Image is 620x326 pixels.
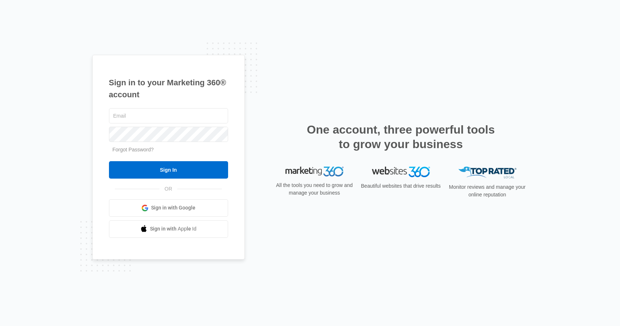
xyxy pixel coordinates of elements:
h2: One account, three powerful tools to grow your business [305,122,497,151]
input: Sign In [109,161,228,179]
span: Sign in with Apple Id [150,225,196,233]
a: Sign in with Google [109,199,228,217]
h1: Sign in to your Marketing 360® account [109,77,228,101]
a: Sign in with Apple Id [109,220,228,238]
input: Email [109,108,228,123]
a: Forgot Password? [113,147,154,152]
img: Top Rated Local [458,167,516,179]
img: Websites 360 [372,167,430,177]
span: Sign in with Google [151,204,195,212]
span: OR [159,185,177,193]
p: Beautiful websites that drive results [360,182,442,190]
p: Monitor reviews and manage your online reputation [447,183,528,199]
img: Marketing 360 [285,167,344,177]
p: All the tools you need to grow and manage your business [274,182,355,197]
